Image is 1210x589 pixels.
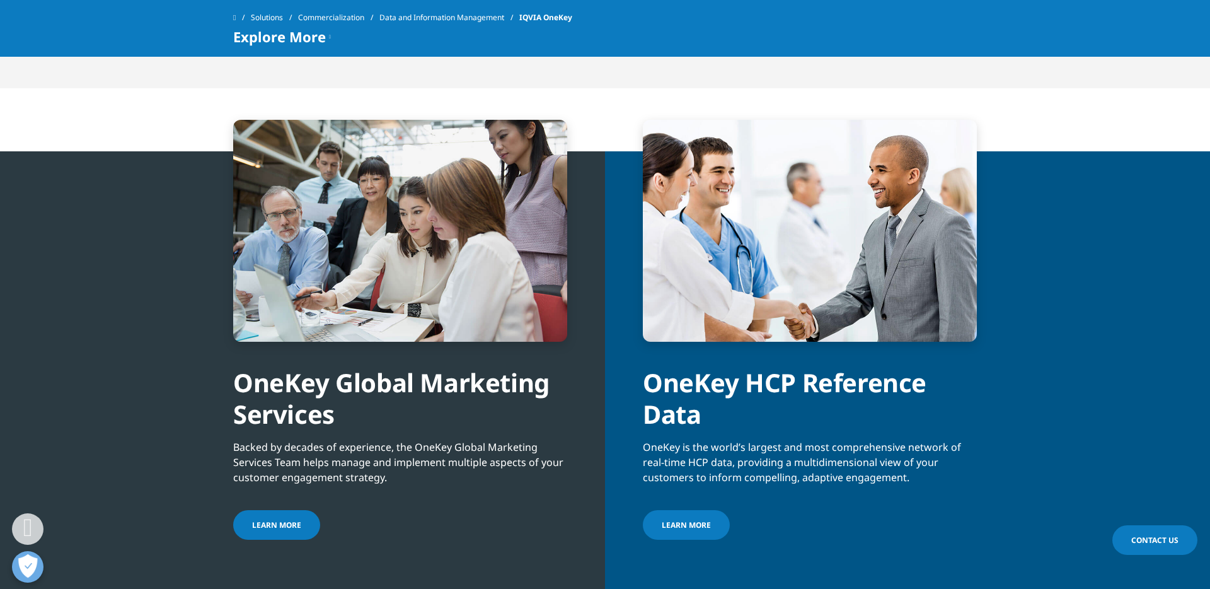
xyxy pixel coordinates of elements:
[1131,535,1178,545] span: Contact Us
[233,29,326,44] span: Explore More
[233,342,567,430] div: OneKey Global Marketing Services
[233,510,320,540] a: Learn more
[252,520,301,530] span: Learn more
[519,6,572,29] span: IQVIA OneKey
[662,520,711,530] span: Learn more
[643,342,977,430] div: OneKey HCP Reference Data
[643,430,977,485] div: OneKey is the world’s largest and most comprehensive network of real-time HCP data, providing a m...
[1112,525,1197,555] a: Contact Us
[12,551,43,583] button: Open Preferences
[251,6,298,29] a: Solutions
[233,430,567,485] div: Backed by decades of experience, the OneKey Global Marketing Services Team helps manage and imple...
[379,6,519,29] a: Data and Information Management
[643,510,730,540] a: Learn more
[298,6,379,29] a: Commercialization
